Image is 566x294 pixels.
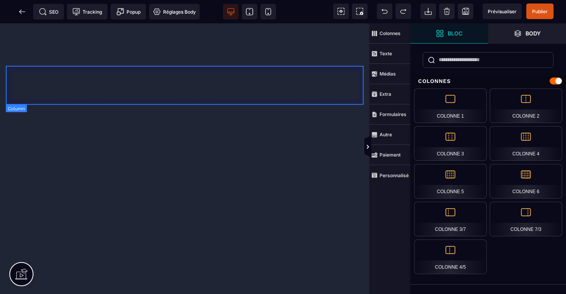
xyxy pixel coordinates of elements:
span: Voir les composants [333,4,349,19]
div: Colonne 3 [414,126,487,161]
span: Extra [369,84,410,104]
span: Texte [369,44,410,64]
span: Défaire [377,4,392,19]
span: Personnalisé [369,165,410,185]
strong: Autre [380,132,392,137]
div: Colonne 5 [414,164,487,199]
span: Colonnes [369,23,410,44]
div: Colonne 6 [490,164,562,199]
div: Colonne 2 [490,88,562,123]
span: Médias [369,64,410,84]
strong: Paiement [380,152,401,158]
span: Nettoyage [439,4,455,19]
strong: Formulaires [380,111,406,117]
span: Voir tablette [242,4,257,19]
strong: Texte [380,51,392,56]
span: Enregistrer le contenu [526,4,554,19]
span: Tracking [72,8,102,16]
span: Aperçu [483,4,522,19]
span: Retour [14,4,30,19]
span: Code de suivi [67,4,107,19]
span: Enregistrer [458,4,473,19]
span: Ouvrir les blocs [410,23,488,44]
strong: Extra [380,91,391,97]
span: Prévisualiser [488,9,517,14]
span: SEO [39,8,58,16]
span: Voir mobile [260,4,276,19]
strong: Colonnes [380,30,401,36]
strong: Body [526,30,541,36]
span: Ouvrir les calques [488,23,566,44]
span: Rétablir [395,4,411,19]
div: Colonne 1 [414,88,487,123]
span: Voir bureau [223,4,239,19]
strong: Bloc [448,30,462,36]
div: Colonne 3/7 [414,202,487,236]
div: Colonnes [410,74,566,88]
span: Publier [532,9,548,14]
span: Métadata SEO [33,4,64,19]
span: Importer [420,4,436,19]
strong: Médias [380,71,396,77]
span: Capture d'écran [352,4,367,19]
span: Paiement [369,145,410,165]
div: Colonne 7/3 [490,202,562,236]
span: Favicon [149,4,200,19]
span: Autre [369,125,410,145]
div: Colonne 4 [490,126,562,161]
div: Colonne 4/5 [414,239,487,274]
strong: Personnalisé [380,173,409,178]
span: Créer une alerte modale [111,4,146,19]
span: Afficher les vues [410,136,418,159]
span: Réglages Body [153,8,196,16]
span: Formulaires [369,104,410,125]
span: Popup [116,8,141,16]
